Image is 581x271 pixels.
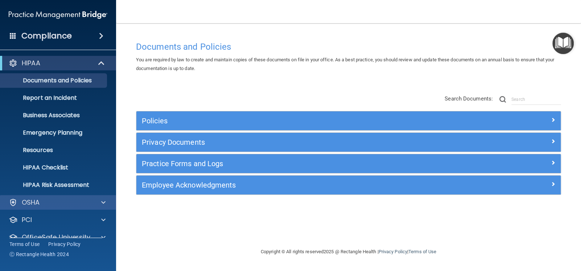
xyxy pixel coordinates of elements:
h5: Employee Acknowledgments [142,181,449,189]
h4: Compliance [21,31,72,41]
button: Open Resource Center [552,33,574,54]
a: Employee Acknowledgments [142,179,555,191]
img: ic-search.3b580494.png [499,96,506,103]
a: Terms of Use [408,249,436,254]
a: Practice Forms and Logs [142,158,555,169]
p: PCI [22,215,32,224]
p: HIPAA [22,59,40,67]
a: Privacy Documents [142,136,555,148]
h4: Documents and Policies [136,42,561,52]
a: HIPAA [9,59,105,67]
p: Resources [5,147,104,154]
h5: Privacy Documents [142,138,449,146]
h5: Practice Forms and Logs [142,160,449,168]
h5: Policies [142,117,449,125]
p: OSHA [22,198,40,207]
input: Search [511,94,561,105]
p: HIPAA Risk Assessment [5,181,104,189]
a: Terms of Use [9,241,40,248]
span: You are required by law to create and maintain copies of these documents on file in your office. ... [136,57,554,71]
a: PCI [9,215,106,224]
p: Emergency Planning [5,129,104,136]
p: OfficeSafe University [22,233,90,242]
div: Copyright © All rights reserved 2025 @ Rectangle Health | | [216,240,481,263]
span: Search Documents: [445,95,493,102]
span: Ⓒ Rectangle Health 2024 [9,251,69,258]
iframe: Drift Widget Chat Controller [456,220,572,249]
img: PMB logo [9,8,107,22]
a: Privacy Policy [378,249,407,254]
p: Documents and Policies [5,77,104,84]
a: Policies [142,115,555,127]
p: Business Associates [5,112,104,119]
a: Privacy Policy [48,241,81,248]
p: HIPAA Checklist [5,164,104,171]
a: OSHA [9,198,106,207]
a: OfficeSafe University [9,233,106,242]
p: Report an Incident [5,94,104,102]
